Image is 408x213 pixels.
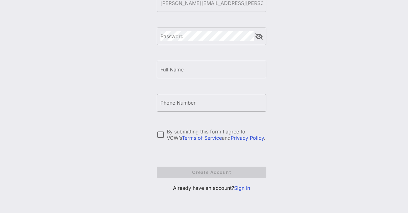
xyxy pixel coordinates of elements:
[182,135,222,141] a: Terms of Service
[234,185,250,191] a: Sign In
[157,184,266,192] p: Already have an account?
[167,128,266,141] div: By submitting this form I agree to VOW’s and .
[255,34,263,40] button: append icon
[231,135,264,141] a: Privacy Policy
